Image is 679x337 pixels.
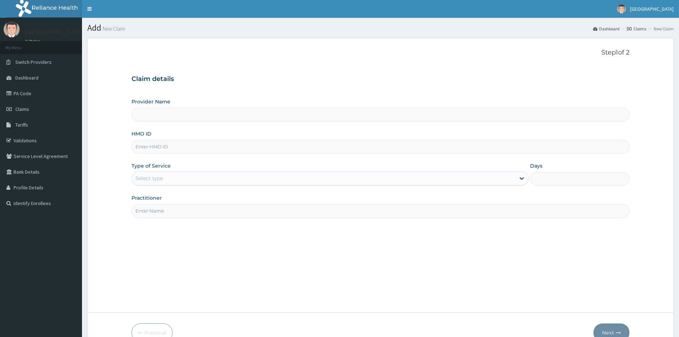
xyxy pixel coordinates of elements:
input: Enter Name [132,204,629,218]
li: New Claim [647,26,674,32]
a: Claims [627,26,646,32]
span: Tariffs [15,122,28,128]
input: Enter HMO ID [132,140,629,154]
span: Switch Providers [15,59,52,65]
img: User Image [617,5,626,14]
label: Days [530,162,542,169]
h1: Add [87,23,674,32]
h3: Claim details [132,75,629,83]
label: Type of Service [132,162,171,169]
span: [GEOGRAPHIC_DATA] [630,6,674,12]
div: Select type [135,175,163,182]
label: Provider Name [132,98,170,105]
small: New Claim [101,26,125,31]
p: Step 1 of 2 [132,49,629,57]
label: Practitioner [132,194,162,201]
img: User Image [4,21,20,37]
span: Claims [15,106,29,112]
label: HMO ID [132,130,151,137]
a: Dashboard [593,26,619,32]
a: Online [25,39,42,44]
p: [GEOGRAPHIC_DATA] [25,29,84,35]
span: Dashboard [15,75,38,81]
